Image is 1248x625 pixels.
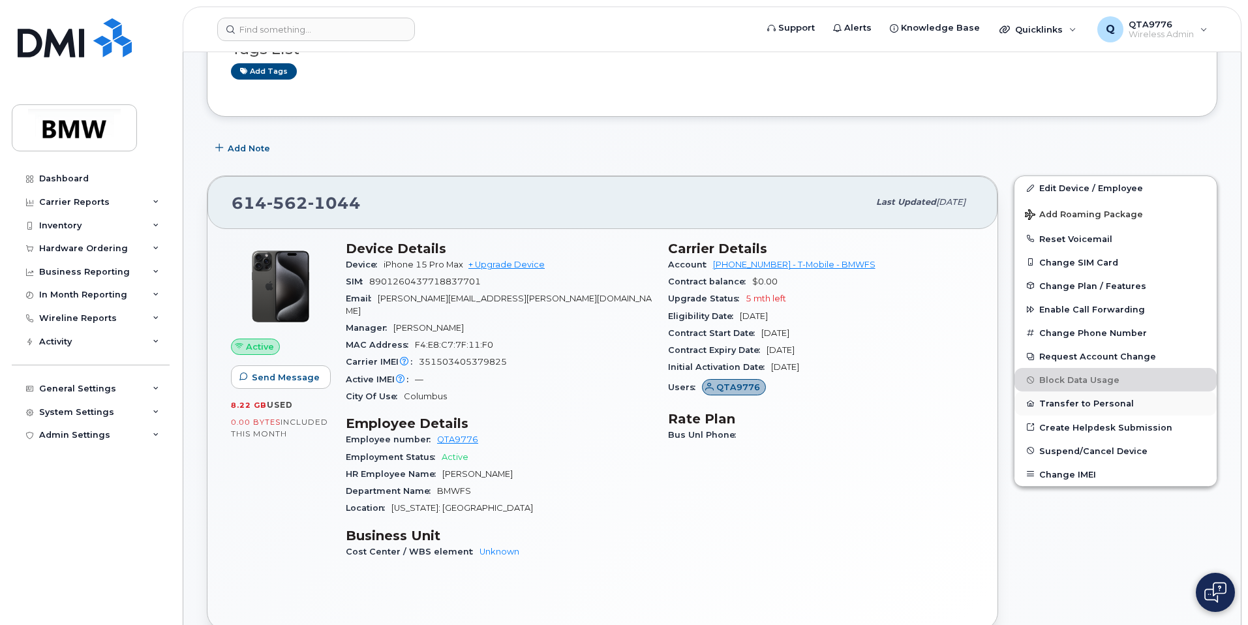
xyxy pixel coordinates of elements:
[391,503,533,513] span: [US_STATE]: [GEOGRAPHIC_DATA]
[231,401,267,410] span: 8.22 GB
[217,18,415,41] input: Find something...
[1014,416,1217,439] a: Create Helpdesk Submission
[1014,176,1217,200] a: Edit Device / Employee
[346,528,652,543] h3: Business Unit
[346,340,415,350] span: MAC Address
[1129,19,1194,29] span: QTA9776
[241,247,320,326] img: iPhone_15_Pro_Black.png
[346,294,378,303] span: Email
[778,22,815,35] span: Support
[824,15,881,41] a: Alerts
[668,382,702,392] span: Users
[936,197,966,207] span: [DATE]
[716,381,760,393] span: QTA9776
[346,416,652,431] h3: Employee Details
[1014,251,1217,274] button: Change SIM Card
[419,357,507,367] span: 351503405379825
[1014,368,1217,391] button: Block Data Usage
[346,323,393,333] span: Manager
[1015,24,1063,35] span: Quicklinks
[1088,16,1217,42] div: QTA9776
[881,15,989,41] a: Knowledge Base
[1014,463,1217,486] button: Change IMEI
[844,22,872,35] span: Alerts
[437,486,471,496] span: BMWFS
[668,362,771,372] span: Initial Activation Date
[876,197,936,207] span: Last updated
[1014,321,1217,344] button: Change Phone Number
[442,452,468,462] span: Active
[1106,22,1115,37] span: Q
[1014,391,1217,415] button: Transfer to Personal
[1014,274,1217,297] button: Change Plan / Features
[393,323,464,333] span: [PERSON_NAME]
[767,345,795,355] span: [DATE]
[1039,446,1148,455] span: Suspend/Cancel Device
[232,193,361,213] span: 614
[252,371,320,384] span: Send Message
[346,391,404,401] span: City Of Use
[346,486,437,496] span: Department Name
[668,328,761,338] span: Contract Start Date
[740,311,768,321] span: [DATE]
[246,341,274,353] span: Active
[758,15,824,41] a: Support
[346,503,391,513] span: Location
[346,374,415,384] span: Active IMEI
[1014,200,1217,227] button: Add Roaming Package
[346,357,419,367] span: Carrier IMEI
[668,430,742,440] span: Bus Unl Phone
[1014,227,1217,251] button: Reset Voicemail
[468,260,545,269] a: + Upgrade Device
[267,193,308,213] span: 562
[668,311,740,321] span: Eligibility Date
[713,260,875,269] a: [PHONE_NUMBER] - T-Mobile - BMWFS
[415,340,493,350] span: F4:E8:C7:7F:11:F0
[668,260,713,269] span: Account
[990,16,1086,42] div: Quicklinks
[1025,209,1143,222] span: Add Roaming Package
[231,417,328,438] span: included this month
[668,294,746,303] span: Upgrade Status
[346,434,437,444] span: Employee number
[752,277,778,286] span: $0.00
[267,400,293,410] span: used
[442,469,513,479] span: [PERSON_NAME]
[1014,344,1217,368] button: Request Account Change
[1014,439,1217,463] button: Suspend/Cancel Device
[746,294,786,303] span: 5 mth left
[231,41,1193,57] h3: Tags List
[207,136,281,160] button: Add Note
[346,241,652,256] h3: Device Details
[346,277,369,286] span: SIM
[702,382,767,392] a: QTA9776
[761,328,789,338] span: [DATE]
[479,547,519,556] a: Unknown
[404,391,447,401] span: Columbus
[415,374,423,384] span: —
[1204,582,1226,603] img: Open chat
[369,277,481,286] span: 8901260437718837701
[228,142,270,155] span: Add Note
[308,193,361,213] span: 1044
[437,434,478,444] a: QTA9776
[668,277,752,286] span: Contract balance
[231,365,331,389] button: Send Message
[1039,305,1145,314] span: Enable Call Forwarding
[231,63,297,80] a: Add tags
[668,411,975,427] h3: Rate Plan
[668,241,975,256] h3: Carrier Details
[901,22,980,35] span: Knowledge Base
[668,345,767,355] span: Contract Expiry Date
[771,362,799,372] span: [DATE]
[231,418,281,427] span: 0.00 Bytes
[346,469,442,479] span: HR Employee Name
[346,452,442,462] span: Employment Status
[346,547,479,556] span: Cost Center / WBS element
[346,294,652,315] span: [PERSON_NAME][EMAIL_ADDRESS][PERSON_NAME][DOMAIN_NAME]
[346,260,384,269] span: Device
[384,260,463,269] span: iPhone 15 Pro Max
[1039,281,1146,290] span: Change Plan / Features
[1129,29,1194,40] span: Wireless Admin
[1014,297,1217,321] button: Enable Call Forwarding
